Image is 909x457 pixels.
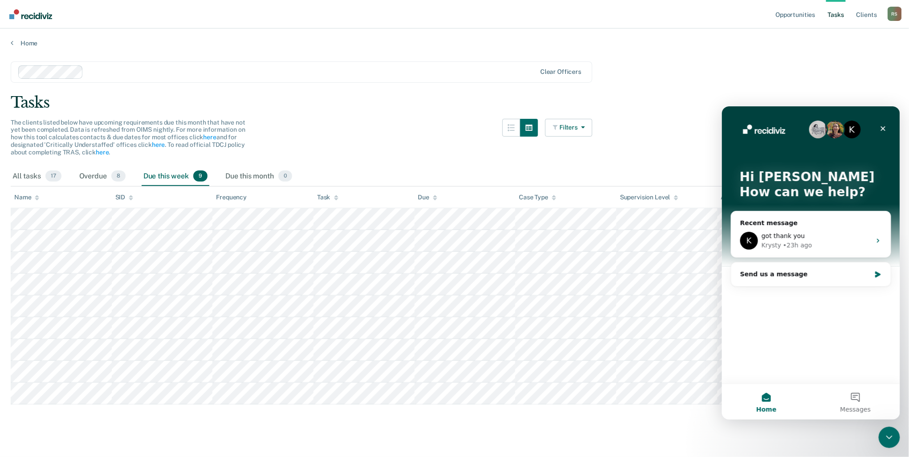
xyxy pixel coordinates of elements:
[216,194,247,201] div: Frequency
[545,119,592,137] button: Filters
[193,170,208,182] span: 9
[11,119,245,156] span: The clients listed below have upcoming requirements due this month that have not yet been complet...
[14,194,39,201] div: Name
[45,170,61,182] span: 17
[224,167,294,186] div: Due this month0
[115,194,134,201] div: SID
[9,9,52,19] img: Recidiviz
[519,194,556,201] div: Case Type
[620,194,678,201] div: Supervision Level
[11,39,898,47] a: Home
[540,68,581,76] div: Clear officers
[11,167,63,186] div: All tasks17
[278,170,292,182] span: 0
[888,7,902,21] div: R S
[203,133,216,141] a: here
[888,7,902,21] button: Profile dropdown button
[142,167,209,186] div: Due this week9
[77,167,127,186] div: Overdue8
[722,106,900,420] iframe: Intercom live chat
[317,194,338,201] div: Task
[721,194,763,201] div: Assigned To
[111,170,126,182] span: 8
[879,427,900,448] iframe: Intercom live chat
[96,149,109,156] a: here
[152,141,165,148] a: here
[418,194,438,201] div: Due
[11,93,898,112] div: Tasks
